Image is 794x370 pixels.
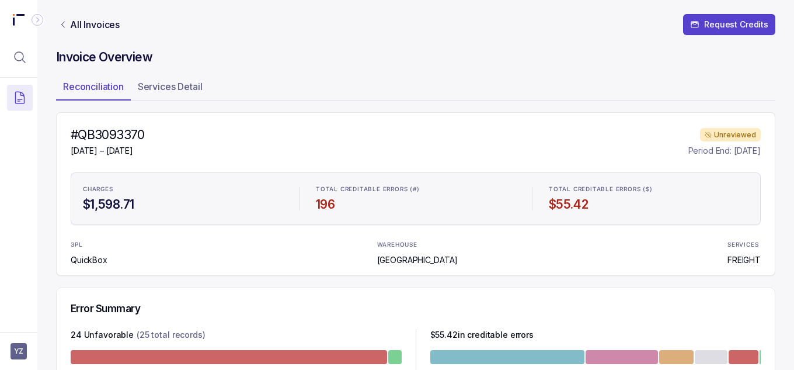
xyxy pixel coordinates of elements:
[688,145,761,157] p: Period End: [DATE]
[83,186,113,193] p: CHARGES
[71,241,101,248] p: 3PL
[56,77,131,101] li: Tab Reconciliation
[56,77,775,101] ul: Tab Group
[11,343,27,359] button: User initials
[71,254,107,266] p: QuickBox
[7,85,33,110] button: Menu Icon Button DocumentTextIcon
[71,172,761,225] ul: Statistic Highlights
[71,302,140,315] h5: Error Summary
[56,49,775,65] h4: Invoice Overview
[727,254,761,266] p: FREIGHT
[63,79,124,94] p: Reconciliation
[76,178,290,220] li: Statistic CHARGES
[316,186,420,193] p: TOTAL CREDITABLE ERRORS (#)
[71,329,134,343] p: 24 Unfavorable
[683,14,775,35] button: Request Credits
[56,19,122,30] a: Link All Invoices
[430,329,534,343] p: $ 55.42 in creditable errors
[71,127,145,143] h4: #QB3093370
[137,329,205,343] p: (25 total records)
[700,128,761,142] div: Unreviewed
[70,19,120,30] p: All Invoices
[131,77,210,101] li: Tab Services Detail
[138,79,203,94] p: Services Detail
[316,196,516,213] h4: 196
[377,241,417,248] p: WAREHOUSE
[542,178,755,220] li: Statistic TOTAL CREDITABLE ERRORS ($)
[309,178,523,220] li: Statistic TOTAL CREDITABLE ERRORS (#)
[549,186,653,193] p: TOTAL CREDITABLE ERRORS ($)
[83,196,283,213] h4: $1,598.71
[377,254,458,266] p: [GEOGRAPHIC_DATA]
[549,196,748,213] h4: $55.42
[727,241,758,248] p: SERVICES
[7,44,33,70] button: Menu Icon Button MagnifyingGlassIcon
[30,13,44,27] div: Collapse Icon
[704,19,768,30] p: Request Credits
[71,145,145,157] p: [DATE] – [DATE]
